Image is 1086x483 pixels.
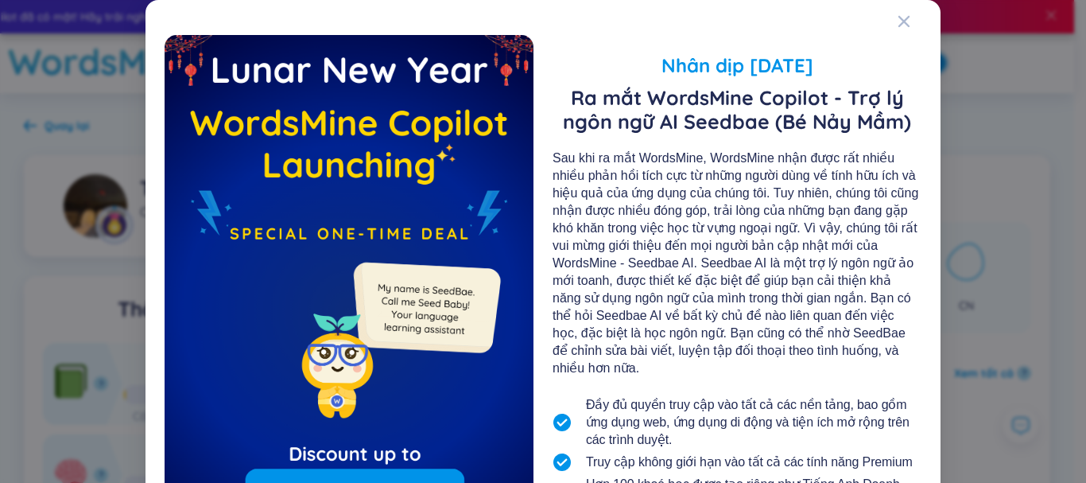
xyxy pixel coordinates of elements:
span: Nhân dịp [DATE] [553,51,921,80]
span: Ra mắt WordsMine Copilot - Trợ lý ngôn ngữ AI Seedbae (Bé Nảy Mầm) [553,86,921,134]
span: Đầy đủ quyền truy cập vào tất cả các nền tảng, bao gồm ứng dụng web, ứng dụng di động và tiện ích... [586,396,921,449]
span: Truy cập không giới hạn vào tất cả các tính năng Premium [586,454,913,471]
div: Sau khi ra mắt WordsMine, WordsMine nhận được rất nhiều nhiều phản hồi tích cực từ những người dù... [553,150,921,377]
img: minionSeedbaeMessage.35ffe99e.png [346,230,504,388]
